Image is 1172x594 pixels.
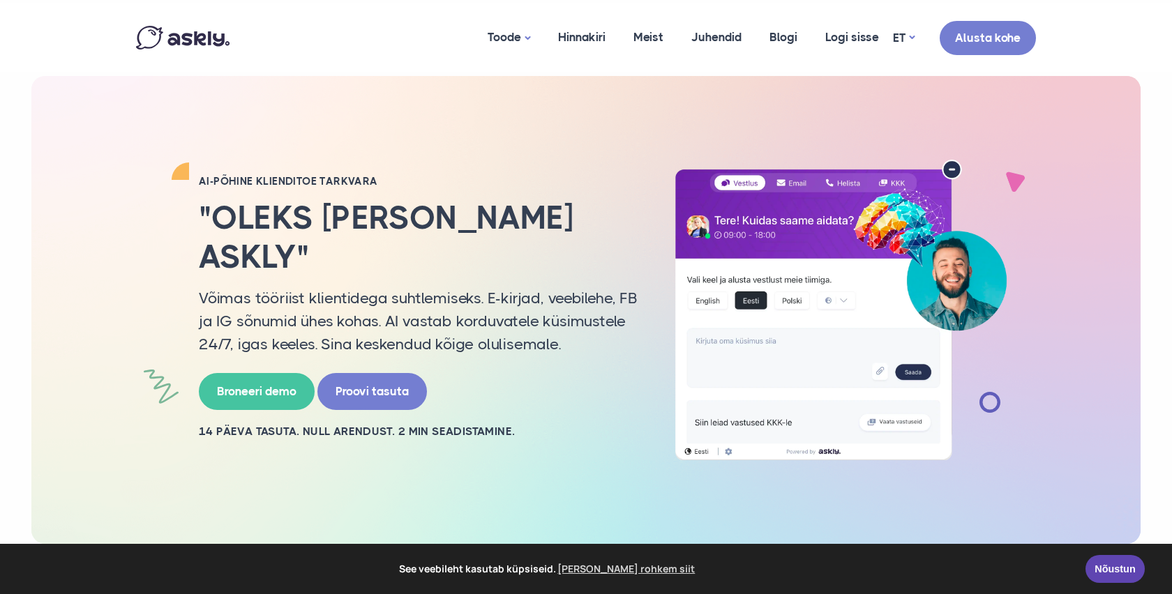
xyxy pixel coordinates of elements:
[556,558,698,579] a: learn more about cookies
[811,3,893,71] a: Logi sisse
[544,3,619,71] a: Hinnakiri
[199,287,638,356] p: Võimas tööriist klientidega suhtlemiseks. E-kirjad, veebilehe, FB ja IG sõnumid ühes kohas. AI va...
[199,424,638,439] h2: 14 PÄEVA TASUTA. NULL ARENDUST. 2 MIN SEADISTAMINE.
[659,160,1022,461] img: AI multilingual chat
[677,3,756,71] a: Juhendid
[619,3,677,71] a: Meist
[199,373,315,410] a: Broneeri demo
[474,3,544,73] a: Toode
[940,21,1036,55] a: Alusta kohe
[893,28,915,48] a: ET
[756,3,811,71] a: Blogi
[317,373,427,410] a: Proovi tasuta
[199,199,638,275] h2: "Oleks [PERSON_NAME] Askly"
[199,174,638,188] h2: AI-PÕHINE KLIENDITOE TARKVARA
[1085,555,1145,583] a: Nõustun
[136,26,230,49] img: Askly
[20,558,1076,579] span: See veebileht kasutab küpsiseid.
